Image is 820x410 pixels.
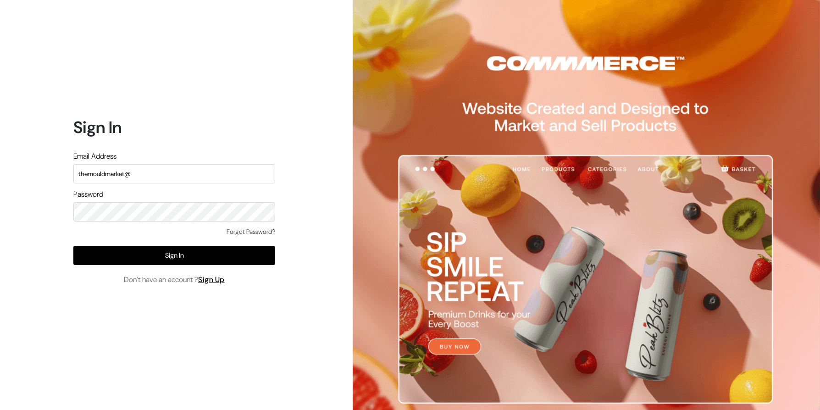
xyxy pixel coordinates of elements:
label: Email Address [73,151,116,162]
label: Password [73,189,103,200]
a: Sign Up [198,275,225,284]
h1: Sign In [73,117,275,137]
span: Don’t have an account ? [124,274,225,285]
button: Sign In [73,246,275,265]
a: Forgot Password? [227,227,275,237]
